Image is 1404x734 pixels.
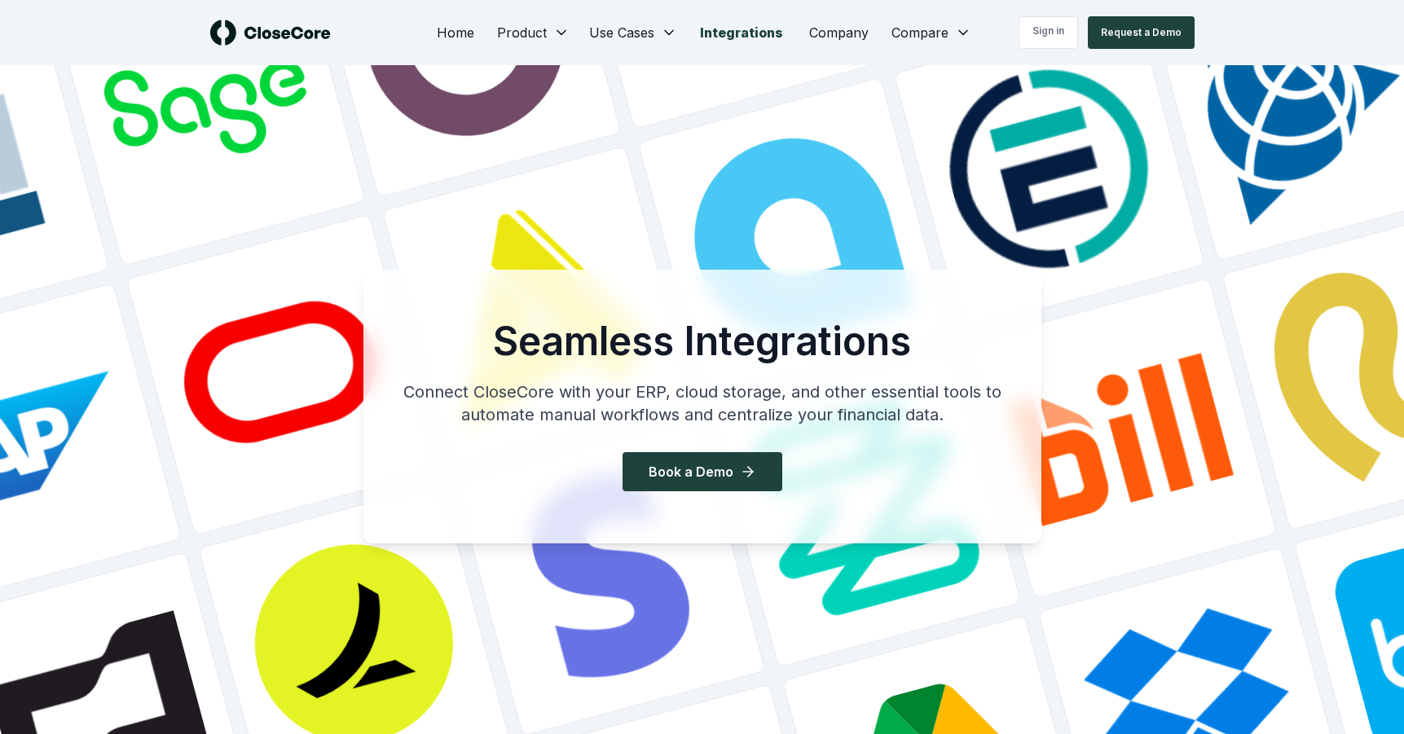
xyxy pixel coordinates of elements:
[390,380,1015,426] p: Connect CloseCore with your ERP, cloud storage, and other essential tools to automate manual work...
[390,322,1015,361] h1: Seamless Integrations
[210,20,331,46] img: logo
[424,16,487,49] a: Home
[497,23,547,42] span: Product
[589,23,654,42] span: Use Cases
[579,16,687,49] button: Use Cases
[882,16,981,49] button: Compare
[1088,16,1195,49] button: Request a Demo
[623,452,782,491] button: Book a Demo
[687,16,796,49] a: Integrations
[891,23,948,42] span: Compare
[1019,16,1078,49] a: Sign in
[487,16,579,49] button: Product
[796,16,882,49] a: Company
